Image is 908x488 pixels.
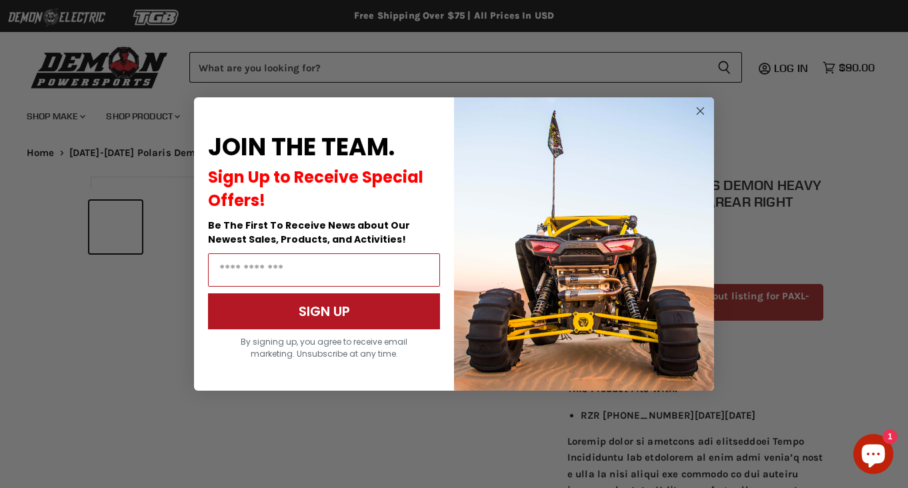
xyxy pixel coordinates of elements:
[454,97,714,391] img: a9095488-b6e7-41ba-879d-588abfab540b.jpeg
[849,434,897,477] inbox-online-store-chat: Shopify online store chat
[208,130,395,164] span: JOIN THE TEAM.
[208,219,410,246] span: Be The First To Receive News about Our Newest Sales, Products, and Activities!
[241,336,407,359] span: By signing up, you agree to receive email marketing. Unsubscribe at any time.
[208,166,423,211] span: Sign Up to Receive Special Offers!
[208,253,440,287] input: Email Address
[692,103,709,119] button: Close dialog
[208,293,440,329] button: SIGN UP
